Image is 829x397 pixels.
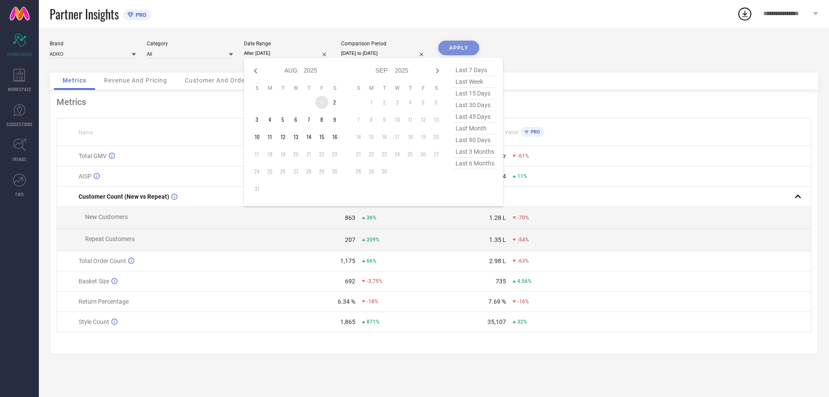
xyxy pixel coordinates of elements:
[352,113,365,126] td: Sun Sep 07 2025
[244,49,330,58] input: Select date range
[352,130,365,143] td: Sun Sep 14 2025
[250,85,263,92] th: Sunday
[391,148,404,161] td: Wed Sep 24 2025
[489,214,506,221] div: 1.28 L
[289,113,302,126] td: Wed Aug 06 2025
[352,85,365,92] th: Sunday
[250,66,261,76] div: Previous month
[378,96,391,109] td: Tue Sep 02 2025
[365,96,378,109] td: Mon Sep 01 2025
[57,97,811,107] div: Metrics
[85,213,128,220] span: New Customers
[263,130,276,143] td: Mon Aug 11 2025
[378,130,391,143] td: Tue Sep 16 2025
[250,148,263,161] td: Sun Aug 17 2025
[302,130,315,143] td: Thu Aug 14 2025
[367,258,377,264] span: 66%
[367,237,380,243] span: 209%
[517,278,532,284] span: 4.56%
[104,77,167,84] span: Revenue And Pricing
[315,113,328,126] td: Fri Aug 08 2025
[453,99,497,111] span: last 30 days
[315,165,328,178] td: Fri Aug 29 2025
[453,146,497,158] span: last 3 months
[6,121,33,127] span: SUGGESTIONS
[487,318,506,325] div: 35,107
[79,193,169,200] span: Customer Count (New vs Repeat)
[430,85,443,92] th: Saturday
[453,76,497,88] span: last week
[276,85,289,92] th: Tuesday
[365,85,378,92] th: Monday
[367,299,378,305] span: -18%
[489,257,506,264] div: 2.98 L
[185,77,251,84] span: Customer And Orders
[79,278,109,285] span: Basket Size
[453,111,497,123] span: last 45 days
[345,214,355,221] div: 863
[430,96,443,109] td: Sat Sep 06 2025
[404,148,417,161] td: Thu Sep 25 2025
[489,236,506,243] div: 1.35 L
[315,96,328,109] td: Fri Aug 01 2025
[289,148,302,161] td: Wed Aug 20 2025
[430,130,443,143] td: Sat Sep 20 2025
[79,130,93,136] span: Name
[453,64,497,76] span: last 7 days
[496,278,506,285] div: 735
[338,298,355,305] div: 6.34 %
[302,113,315,126] td: Thu Aug 07 2025
[517,237,529,243] span: -54%
[365,113,378,126] td: Mon Sep 08 2025
[378,165,391,178] td: Tue Sep 30 2025
[276,130,289,143] td: Tue Aug 12 2025
[417,130,430,143] td: Fri Sep 19 2025
[250,165,263,178] td: Sun Aug 24 2025
[367,319,380,325] span: 871%
[340,257,355,264] div: 1,175
[250,130,263,143] td: Sun Aug 10 2025
[250,113,263,126] td: Sun Aug 03 2025
[289,165,302,178] td: Wed Aug 27 2025
[263,148,276,161] td: Mon Aug 18 2025
[328,165,341,178] td: Sat Aug 30 2025
[432,66,443,76] div: Next month
[417,96,430,109] td: Fri Sep 05 2025
[302,165,315,178] td: Thu Aug 28 2025
[528,129,540,135] span: PRO
[417,113,430,126] td: Fri Sep 12 2025
[263,85,276,92] th: Monday
[315,85,328,92] th: Friday
[488,298,506,305] div: 7.69 %
[378,148,391,161] td: Tue Sep 23 2025
[7,51,32,57] span: SCORECARDS
[147,41,233,47] div: Category
[315,148,328,161] td: Fri Aug 22 2025
[453,158,497,169] span: last 6 months
[517,319,527,325] span: 32%
[517,258,529,264] span: -63%
[328,148,341,161] td: Sat Aug 23 2025
[79,298,129,305] span: Return Percentage
[517,173,527,179] span: 11%
[328,96,341,109] td: Sat Aug 02 2025
[50,5,119,23] span: Partner Insights
[315,130,328,143] td: Fri Aug 15 2025
[352,148,365,161] td: Sun Sep 21 2025
[340,318,355,325] div: 1,865
[345,236,355,243] div: 207
[517,299,529,305] span: -16%
[16,191,24,197] span: FWD
[263,165,276,178] td: Mon Aug 25 2025
[517,153,529,159] span: -61%
[50,41,136,47] div: Brand
[302,148,315,161] td: Thu Aug 21 2025
[378,113,391,126] td: Tue Sep 09 2025
[263,113,276,126] td: Mon Aug 04 2025
[365,165,378,178] td: Mon Sep 29 2025
[391,113,404,126] td: Wed Sep 10 2025
[404,113,417,126] td: Thu Sep 11 2025
[328,130,341,143] td: Sat Aug 16 2025
[417,85,430,92] th: Friday
[453,123,497,134] span: last month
